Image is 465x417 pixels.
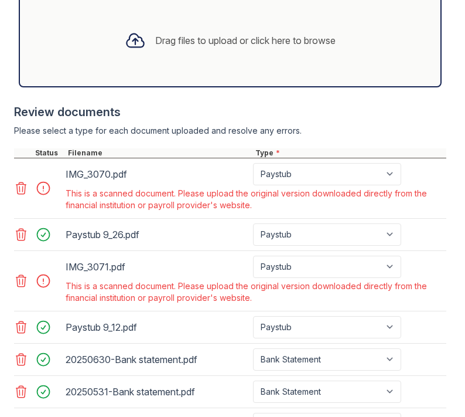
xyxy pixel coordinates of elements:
[253,148,446,158] div: Type
[66,257,248,276] div: IMG_3071.pdf
[66,148,253,158] div: Filename
[66,188,444,211] div: This is a scanned document. Please upload the original version downloaded directly from the finan...
[14,125,446,137] div: Please select a type for each document uploaded and resolve any errors.
[66,382,248,401] div: 20250531-Bank statement.pdf
[14,104,446,120] div: Review documents
[33,148,66,158] div: Status
[66,225,248,244] div: Paystub 9_26.pdf
[66,318,248,337] div: Paystub 9_12.pdf
[66,165,248,184] div: IMG_3070.pdf
[66,280,444,304] div: This is a scanned document. Please upload the original version downloaded directly from the finan...
[66,350,248,369] div: 20250630-Bank statement.pdf
[155,33,336,48] div: Drag files to upload or click here to browse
